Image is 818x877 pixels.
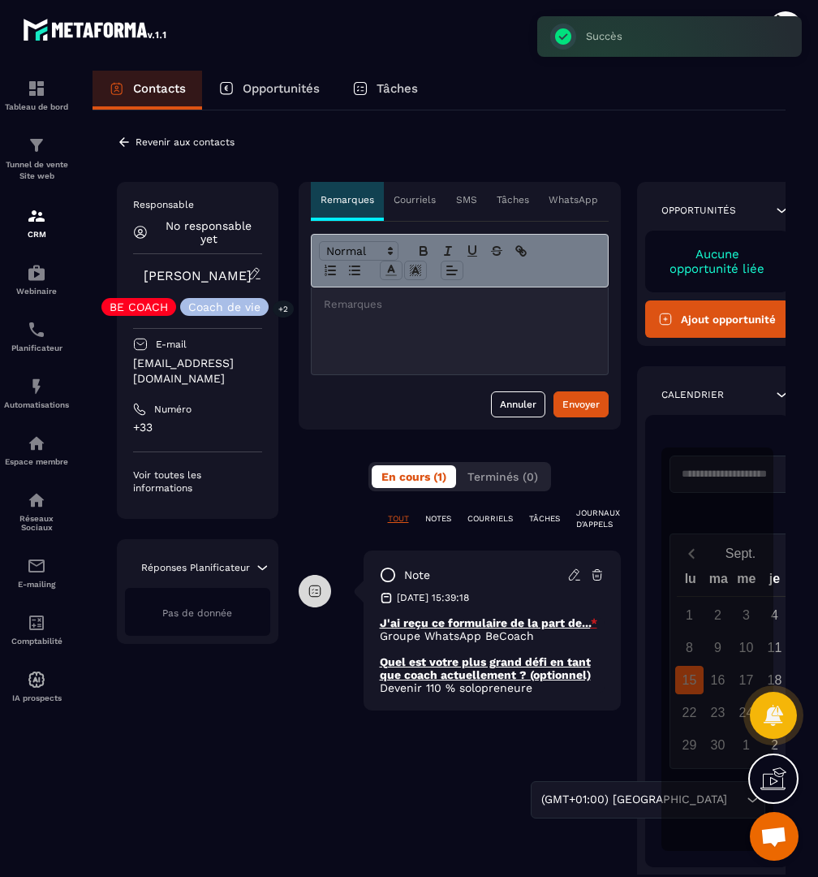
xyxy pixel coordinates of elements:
[27,613,46,633] img: accountant
[467,470,538,483] span: Terminés (0)
[456,193,477,206] p: SMS
[110,301,168,313] p: BE COACH
[372,465,456,488] button: En cours (1)
[4,308,69,365] a: schedulerschedulerPlanificateur
[321,193,374,206] p: Remarques
[156,338,187,351] p: E-mail
[760,666,789,694] div: 18
[27,490,46,510] img: social-network
[760,633,789,662] div: 11
[336,71,434,110] a: Tâches
[93,71,202,110] a: Contacts
[4,457,69,466] p: Espace membre
[380,616,591,629] u: J'ai reçu ce formulaire de la part de...
[27,670,46,689] img: automations
[133,81,186,96] p: Contacts
[404,568,430,583] p: note
[202,71,336,110] a: Opportunités
[133,420,262,435] p: +33
[4,251,69,308] a: automationsautomationsWebinaire
[133,469,262,495] p: Voir toutes les informations
[4,159,69,182] p: Tunnel de vente Site web
[380,655,591,681] u: Quel est votre plus grand défi en tant que coach actuellement ? (optionnel)
[394,193,436,206] p: Courriels
[27,320,46,339] img: scheduler
[531,781,765,819] div: Search for option
[27,263,46,283] img: automations
[467,513,513,525] p: COURRIELS
[576,508,620,530] p: JOURNAUX D'APPELS
[144,268,252,283] a: [PERSON_NAME]
[380,681,605,694] p: Devenir 110 % solopreneure
[553,391,609,417] button: Envoyer
[188,301,260,313] p: Coach de vie
[4,580,69,589] p: E-mailing
[4,421,69,478] a: automationsautomationsEspace membre
[760,568,789,596] div: je
[4,102,69,111] p: Tableau de bord
[27,434,46,453] img: automations
[4,365,69,421] a: automationsautomationsAutomatisations
[380,629,605,642] p: Groupe WhatsApp BeCoach
[27,136,46,155] img: formation
[491,391,545,417] button: Annuler
[156,219,262,245] p: No responsable yet
[27,377,46,396] img: automations
[497,193,529,206] p: Tâches
[4,544,69,601] a: emailemailE-mailing
[4,194,69,251] a: formationformationCRM
[4,601,69,658] a: accountantaccountantComptabilité
[529,513,560,525] p: TÂCHES
[4,400,69,409] p: Automatisations
[133,198,262,211] p: Responsable
[4,230,69,239] p: CRM
[4,637,69,646] p: Comptabilité
[4,287,69,296] p: Webinaire
[661,247,774,276] p: Aucune opportunité liée
[154,403,192,416] p: Numéro
[23,15,169,44] img: logo
[397,591,469,604] p: [DATE] 15:39:18
[273,300,294,318] p: +2
[162,607,232,619] span: Pas de donnée
[27,556,46,576] img: email
[388,513,409,525] p: TOUT
[136,136,235,148] p: Revenir aux contacts
[645,300,790,338] button: Ajout opportunité
[4,343,69,352] p: Planificateur
[4,123,69,194] a: formationformationTunnel de vente Site web
[549,193,598,206] p: WhatsApp
[381,470,446,483] span: En cours (1)
[243,81,320,96] p: Opportunités
[760,601,789,629] div: 4
[377,81,418,96] p: Tâches
[27,206,46,226] img: formation
[562,396,600,413] div: Envoyer
[425,513,451,525] p: NOTES
[750,812,799,861] div: Ouvrir le chat
[141,561,250,574] p: Réponses Planificateur
[133,356,262,387] p: [EMAIL_ADDRESS][DOMAIN_NAME]
[4,514,69,532] p: Réseaux Sociaux
[4,67,69,123] a: formationformationTableau de bord
[458,465,548,488] button: Terminés (0)
[27,79,46,98] img: formation
[661,388,724,401] p: Calendrier
[4,693,69,702] p: IA prospects
[4,478,69,544] a: social-networksocial-networkRéseaux Sociaux
[661,204,736,217] p: Opportunités
[537,791,730,809] span: (GMT+01:00) [GEOGRAPHIC_DATA]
